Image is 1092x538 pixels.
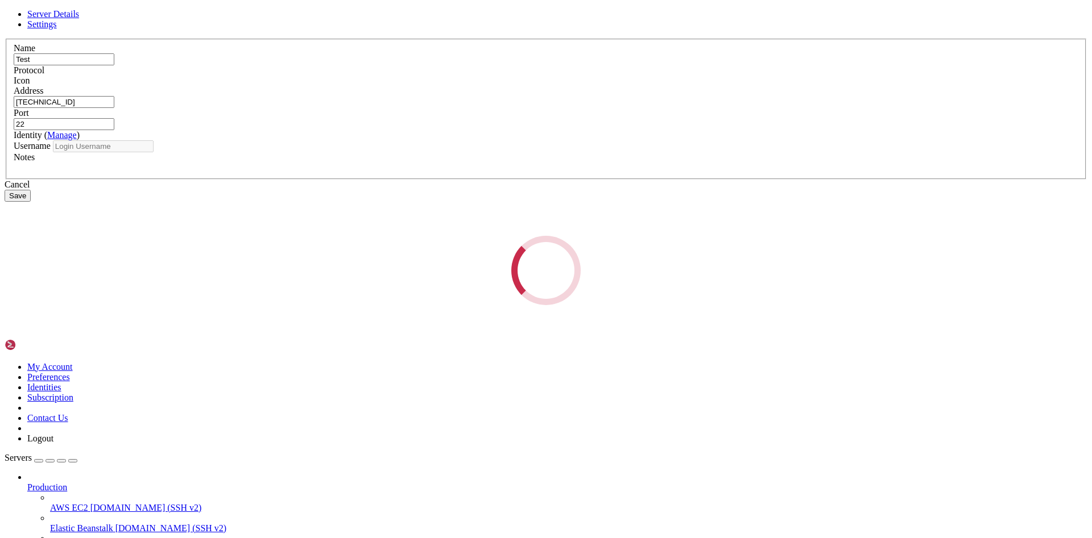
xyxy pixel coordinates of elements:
label: Notes [14,152,35,162]
input: Port Number [14,118,114,130]
div: Loading... [511,236,581,305]
div: Cancel [5,180,1087,190]
a: My Account [27,362,73,372]
a: Elastic Beanstalk [DOMAIN_NAME] (SSH v2) [50,523,1087,533]
img: Shellngn [5,339,70,351]
span: ( ) [44,130,80,140]
li: Elastic Beanstalk [DOMAIN_NAME] (SSH v2) [50,513,1087,533]
a: Servers [5,453,77,462]
a: Subscription [27,393,73,402]
span: [DOMAIN_NAME] (SSH v2) [90,503,202,512]
label: Address [14,86,43,95]
a: Logout [27,433,53,443]
label: Protocol [14,65,44,75]
div: (0, 2) [5,23,9,33]
label: Icon [14,76,30,85]
li: AWS EC2 [DOMAIN_NAME] (SSH v2) [50,493,1087,513]
a: Production [27,482,1087,493]
a: AWS EC2 [DOMAIN_NAME] (SSH v2) [50,503,1087,513]
a: Settings [27,19,57,29]
input: Server Name [14,53,114,65]
label: Username [14,141,51,151]
a: Preferences [27,372,70,382]
button: Save [5,190,31,202]
label: Port [14,108,29,118]
span: [DOMAIN_NAME] (SSH v2) [115,523,227,533]
a: Contact Us [27,413,68,423]
span: AWS EC2 [50,503,88,512]
x-row: FATAL ERROR: No supported authentication methods available (server sent: publickey) [5,14,943,24]
a: Server Details [27,9,79,19]
a: Manage [47,130,77,140]
label: Identity [14,130,80,140]
x-row: Server refused our key [5,5,943,14]
span: Elastic Beanstalk [50,523,113,533]
label: Name [14,43,35,53]
span: Servers [5,453,32,462]
a: Identities [27,382,61,392]
span: Production [27,482,67,492]
input: Host Name or IP [14,96,114,108]
input: Login Username [53,140,154,152]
